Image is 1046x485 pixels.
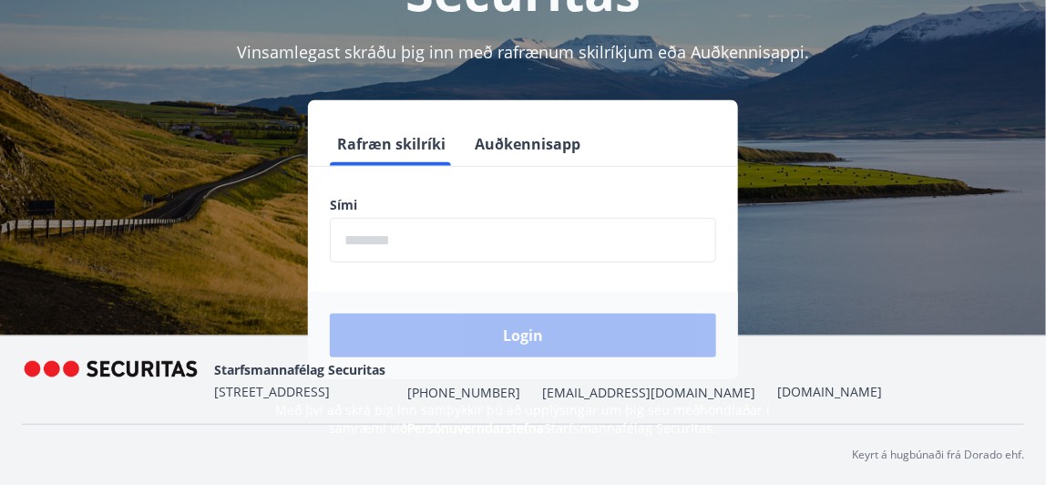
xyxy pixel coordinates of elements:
button: Rafræn skilríki [330,122,453,166]
a: [DOMAIN_NAME] [777,383,882,400]
span: [EMAIL_ADDRESS][DOMAIN_NAME] [542,384,755,402]
span: [PHONE_NUMBER] [407,384,520,402]
span: Starfsmannafélag Securitas [214,361,385,378]
a: Persónuverndarstefna [408,419,545,437]
span: [STREET_ADDRESS] [214,383,330,400]
img: BJoTIDU28Xazsp1UGbqVz8mQ4XuFjXGM1gUNGGKd.png [22,361,200,400]
button: Auðkennisapp [467,122,588,166]
span: Með því að skrá þig inn samþykkir þú að upplýsingar um þig séu meðhöndlaðar í samræmi við Starfsm... [276,401,771,437]
span: Vinsamlegast skráðu þig inn með rafrænum skilríkjum eða Auðkennisappi. [237,41,809,63]
p: Keyrt á hugbúnaði frá Dorado ehf. [852,447,1024,463]
label: Sími [330,196,716,214]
